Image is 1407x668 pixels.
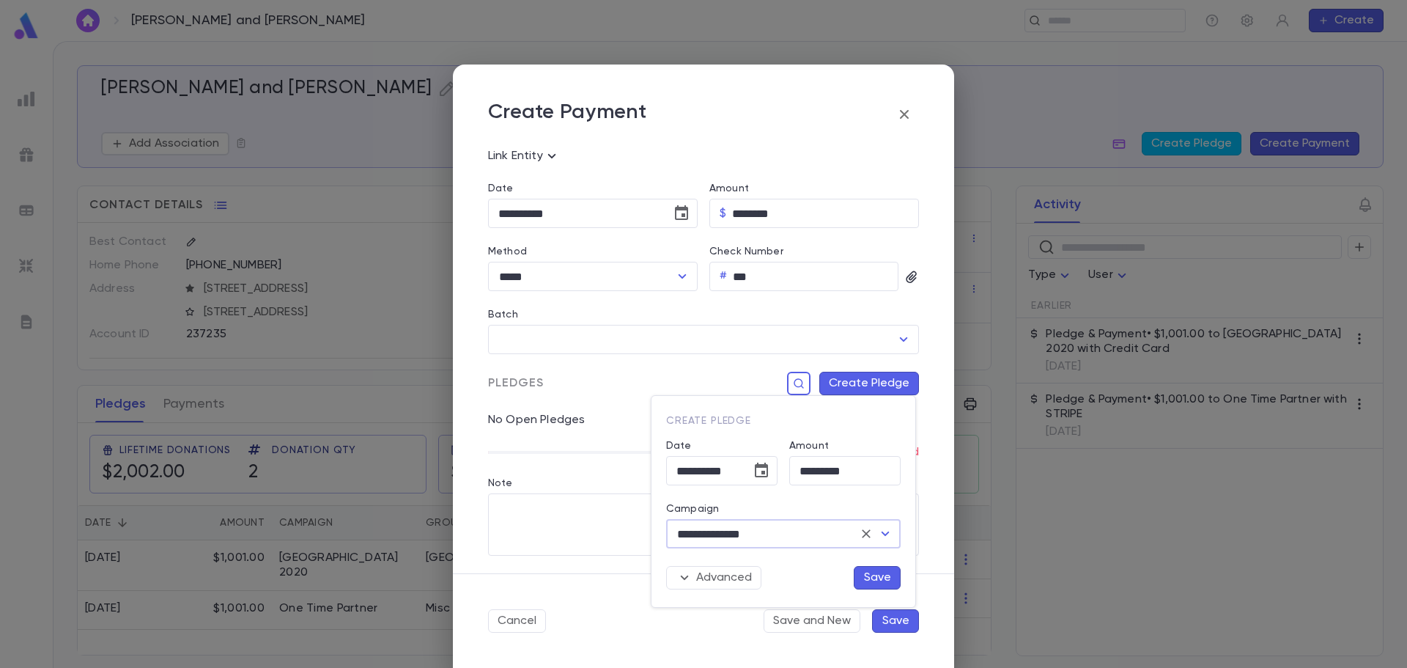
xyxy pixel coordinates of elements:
[666,416,751,426] span: Create Pledge
[789,440,829,452] label: Amount
[666,440,778,452] label: Date
[666,503,719,515] label: Campaign
[856,524,876,544] button: Clear
[747,456,776,485] button: Choose date, selected date is Sep 26, 2025
[854,566,901,590] button: Save
[666,566,761,590] button: Advanced
[875,524,895,544] button: Open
